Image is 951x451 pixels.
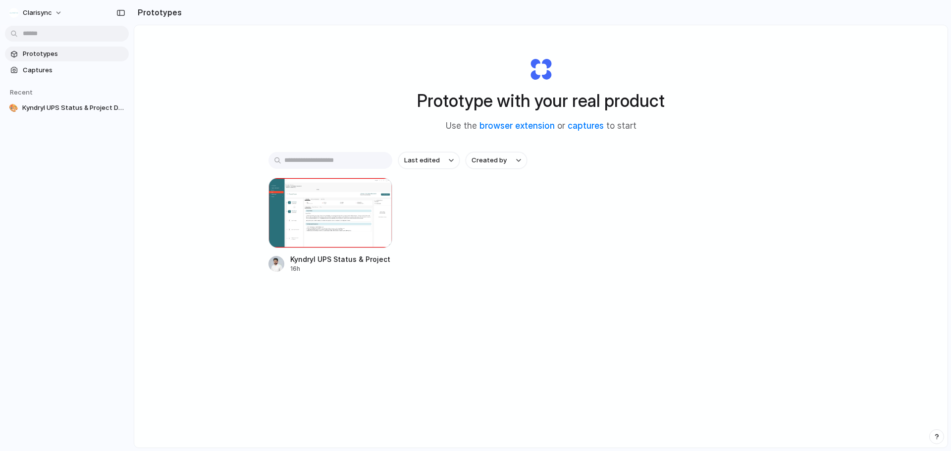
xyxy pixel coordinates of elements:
h1: Prototype with your real product [417,88,665,114]
button: Created by [466,152,527,169]
a: browser extension [479,121,555,131]
span: Captures [23,65,125,75]
a: Captures [5,63,129,78]
a: 🎨Kyndryl UPS Status & Project Details Update [5,100,129,115]
button: Clarisync [5,5,67,21]
span: Use the or to start [446,120,636,133]
span: Kyndryl UPS Status & Project Details Update [22,103,125,113]
span: Recent [10,88,33,96]
a: captures [568,121,604,131]
div: 🎨 [9,103,18,113]
div: Kyndryl UPS Status & Project Details Update [290,254,392,264]
button: Last edited [398,152,460,169]
span: Prototypes [23,49,125,59]
span: Clarisync [23,8,52,18]
a: Kyndryl UPS Status & Project Details UpdateKyndryl UPS Status & Project Details Update16h [268,178,392,273]
span: Created by [472,155,507,165]
a: Prototypes [5,47,129,61]
span: Last edited [404,155,440,165]
h2: Prototypes [134,6,182,18]
div: 16h [290,264,392,273]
